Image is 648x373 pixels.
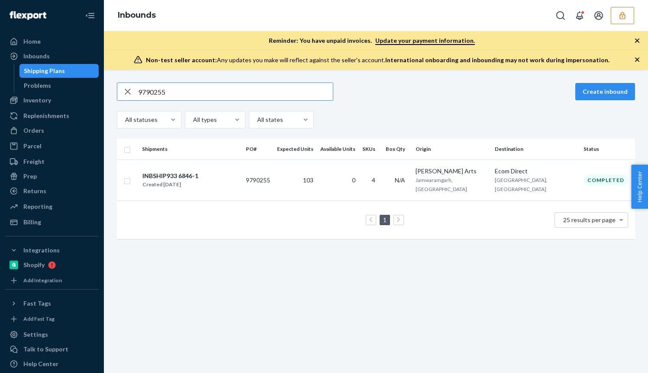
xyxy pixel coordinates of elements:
input: All states [256,115,257,124]
div: Freight [23,157,45,166]
div: Billing [23,218,41,226]
button: Open Search Box [552,7,569,24]
span: 4 [372,176,375,184]
div: Replenishments [23,112,69,120]
th: PO# [242,139,274,159]
div: Completed [584,175,628,185]
div: Fast Tags [23,299,51,308]
th: Destination [491,139,580,159]
div: Problems [24,81,51,90]
th: Box Qty [382,139,412,159]
input: All types [192,115,193,124]
a: Inbounds [118,10,156,20]
th: Shipments [139,139,242,159]
div: [PERSON_NAME] Arts [416,167,488,175]
a: Shipping Plans [19,64,99,78]
button: Open notifications [571,7,588,24]
a: Billing [5,215,99,229]
span: 103 [303,176,313,184]
div: Add Integration [23,277,62,284]
a: Add Fast Tag [5,314,99,324]
div: Shipping Plans [24,67,65,75]
a: Add Integration [5,275,99,286]
ol: breadcrumbs [111,3,163,28]
div: Integrations [23,246,60,255]
p: Reminder: You have unpaid invoices. [269,36,475,45]
div: Inventory [23,96,51,105]
a: Update your payment information. [375,37,475,45]
iframe: Opens a widget where you can chat to one of our agents [592,347,639,369]
th: Available Units [317,139,359,159]
a: Help Center [5,357,99,371]
a: Inbounds [5,49,99,63]
div: Help Center [23,360,58,368]
div: Parcel [23,142,42,150]
div: Ecom Direct [495,167,577,175]
a: Prep [5,169,99,183]
a: Settings [5,328,99,341]
button: Close Navigation [81,7,99,24]
a: Home [5,35,99,48]
a: Page 1 is your current page [381,216,388,223]
span: Jamwaramgarh, [GEOGRAPHIC_DATA] [416,177,467,192]
button: Integrations [5,243,99,257]
a: Reporting [5,200,99,214]
div: Shopify [23,261,45,269]
a: Orders [5,124,99,137]
span: 25 results per page [563,216,616,223]
span: International onboarding and inbounding may not work during impersonation. [385,56,609,64]
div: Orders [23,126,44,135]
a: Inventory [5,93,99,107]
a: Freight [5,155,99,169]
span: [GEOGRAPHIC_DATA], [GEOGRAPHIC_DATA] [495,177,548,192]
button: Create inbound [575,83,635,100]
div: Settings [23,330,48,339]
div: Reporting [23,202,52,211]
div: Home [23,37,41,46]
button: Open account menu [590,7,607,24]
div: Created [DATE] [142,180,198,189]
th: Status [580,139,635,159]
a: Shopify [5,258,99,272]
img: Flexport logo [10,11,46,20]
th: SKUs [359,139,382,159]
div: Prep [23,172,37,181]
div: Talk to Support [23,345,68,354]
td: 9790255 [242,159,274,201]
div: Add Fast Tag [23,315,55,322]
input: Search inbounds by name, destination, msku... [138,83,333,100]
button: Fast Tags [5,296,99,310]
a: Replenishments [5,109,99,123]
span: 0 [352,176,355,184]
a: Returns [5,184,99,198]
div: Any updates you make will reflect against the seller's account. [146,56,609,64]
div: INBSHIP933 6846-1 [142,172,198,180]
div: Returns [23,187,46,195]
a: Parcel [5,139,99,153]
div: Inbounds [23,52,50,61]
span: N/A [395,176,405,184]
button: Talk to Support [5,342,99,356]
input: All statuses [124,115,125,124]
span: Non-test seller account: [146,56,217,64]
th: Origin [412,139,491,159]
button: Help Center [631,165,648,209]
th: Expected Units [274,139,317,159]
a: Problems [19,79,99,92]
